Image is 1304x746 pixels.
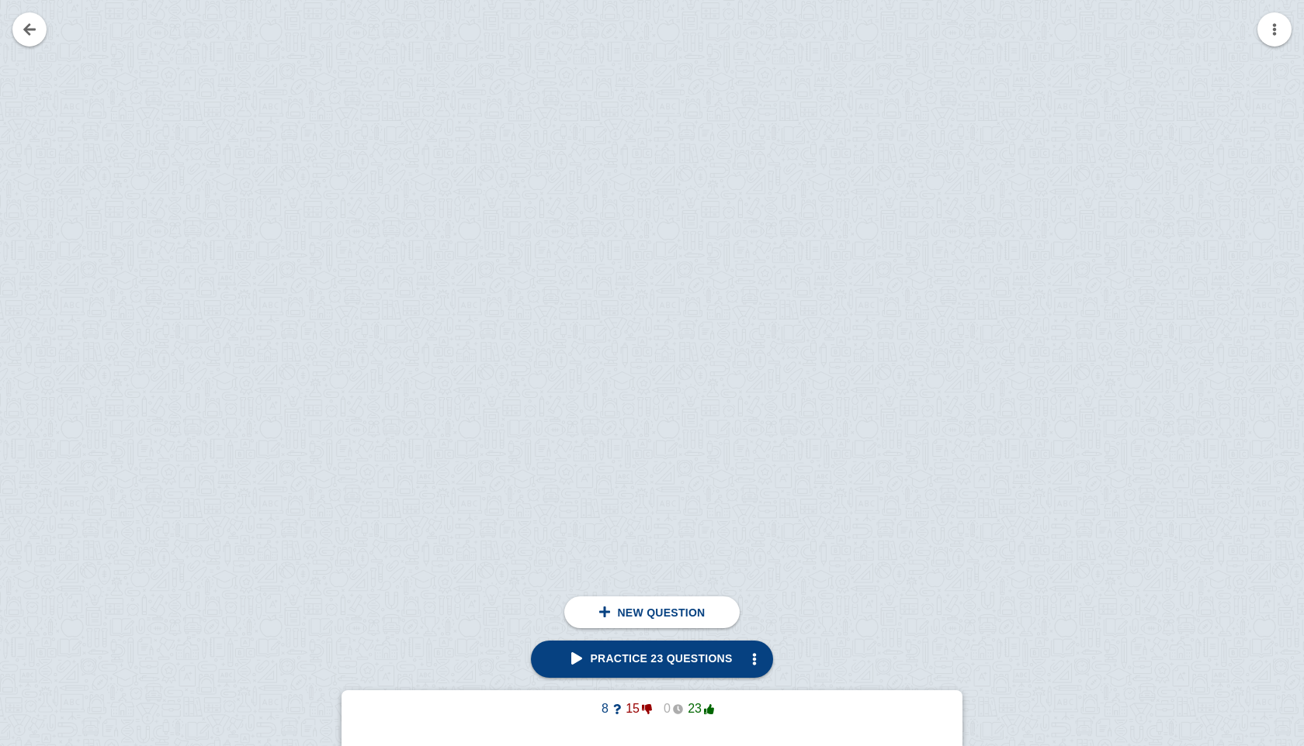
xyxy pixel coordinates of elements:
span: 23 [683,702,714,716]
span: 8 [590,702,621,716]
button: 815023 [577,696,727,721]
a: Practice 23 questions [531,641,772,678]
span: 0 [652,702,683,716]
span: New question [617,606,705,619]
span: Practice 23 questions [571,652,732,665]
span: 15 [621,702,652,716]
a: Go back to your notes [12,12,47,47]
